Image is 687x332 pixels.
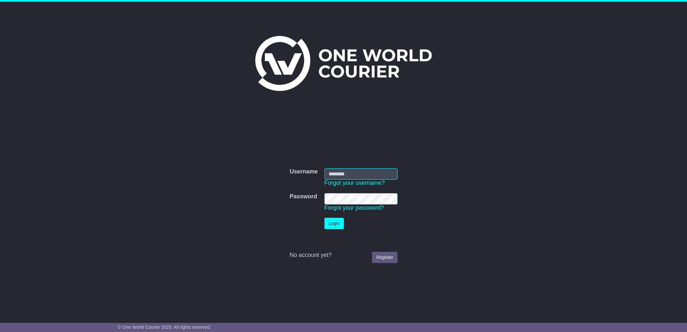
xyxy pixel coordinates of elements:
[324,180,385,186] a: Forgot your username?
[289,252,397,259] div: No account yet?
[255,36,432,91] img: One World
[324,218,344,229] button: Login
[289,168,318,175] label: Username
[289,193,317,200] label: Password
[118,325,211,330] span: © One World Courier 2025. All rights reserved.
[324,205,384,211] a: Forgot your password?
[372,252,397,263] a: Register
